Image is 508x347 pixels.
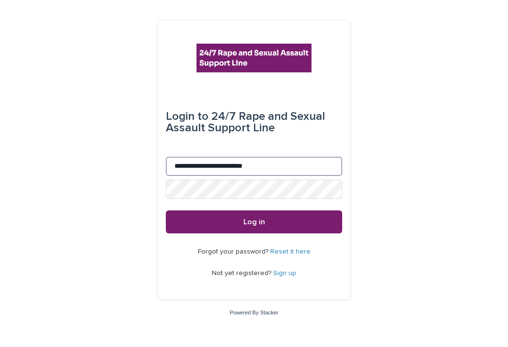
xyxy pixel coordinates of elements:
[198,248,270,255] span: Forgot your password?
[196,44,312,72] img: rhQMoQhaT3yELyF149Cw
[166,210,342,233] button: Log in
[270,248,311,255] a: Reset it here
[243,218,265,226] span: Log in
[212,270,273,277] span: Not yet registered?
[230,310,278,315] a: Powered By Stacker
[166,111,208,122] span: Login to
[273,270,296,277] a: Sign up
[166,103,342,141] div: 24/7 Rape and Sexual Assault Support Line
